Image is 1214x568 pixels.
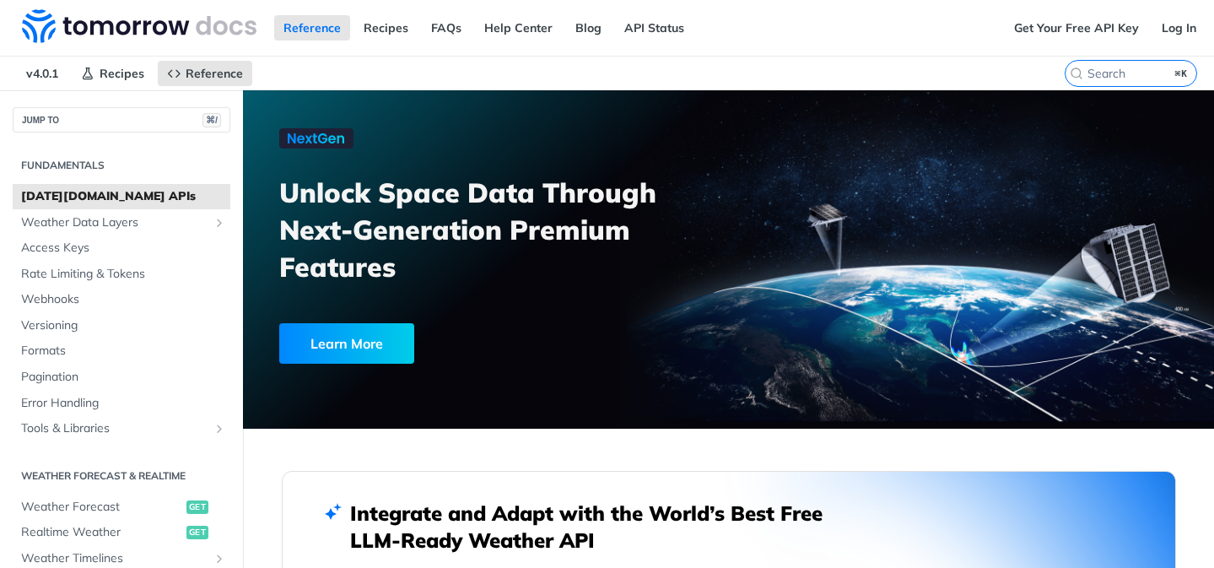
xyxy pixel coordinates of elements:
span: Weather Forecast [21,499,182,516]
a: Help Center [475,15,562,41]
button: Show subpages for Weather Timelines [213,552,226,565]
a: Reference [158,61,252,86]
h2: Fundamentals [13,158,230,173]
a: Blog [566,15,611,41]
span: Rate Limiting & Tokens [21,266,226,283]
a: Access Keys [13,235,230,261]
button: Show subpages for Weather Data Layers [213,216,226,230]
span: Access Keys [21,240,226,257]
a: Recipes [354,15,418,41]
span: Webhooks [21,291,226,308]
a: Rate Limiting & Tokens [13,262,230,287]
svg: Search [1070,67,1083,80]
a: Reference [274,15,350,41]
h3: Unlock Space Data Through Next-Generation Premium Features [279,174,747,285]
span: Recipes [100,66,144,81]
span: Realtime Weather [21,524,182,541]
h2: Integrate and Adapt with the World’s Best Free LLM-Ready Weather API [350,500,848,554]
a: Get Your Free API Key [1005,15,1148,41]
span: Tools & Libraries [21,420,208,437]
span: Versioning [21,317,226,334]
span: Weather Timelines [21,550,208,567]
kbd: ⌘K [1171,65,1192,82]
h2: Weather Forecast & realtime [13,468,230,484]
a: Webhooks [13,287,230,312]
span: get [186,500,208,514]
span: v4.0.1 [17,61,67,86]
a: Weather Data LayersShow subpages for Weather Data Layers [13,210,230,235]
span: Formats [21,343,226,360]
a: Realtime Weatherget [13,520,230,545]
span: Error Handling [21,395,226,412]
span: ⌘/ [202,113,221,127]
img: NextGen [279,128,353,149]
a: FAQs [422,15,471,41]
span: [DATE][DOMAIN_NAME] APIs [21,188,226,205]
div: Learn More [279,323,414,364]
a: Weather Forecastget [13,495,230,520]
a: [DATE][DOMAIN_NAME] APIs [13,184,230,209]
a: Learn More [279,323,653,364]
img: Tomorrow.io Weather API Docs [22,9,256,43]
span: get [186,526,208,539]
a: Recipes [72,61,154,86]
a: Pagination [13,365,230,390]
a: Formats [13,338,230,364]
a: Error Handling [13,391,230,416]
a: Versioning [13,313,230,338]
button: Show subpages for Tools & Libraries [213,422,226,435]
span: Pagination [21,369,226,386]
a: API Status [615,15,693,41]
a: Tools & LibrariesShow subpages for Tools & Libraries [13,416,230,441]
a: Log In [1152,15,1206,41]
span: Weather Data Layers [21,214,208,231]
span: Reference [186,66,243,81]
button: JUMP TO⌘/ [13,107,230,133]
